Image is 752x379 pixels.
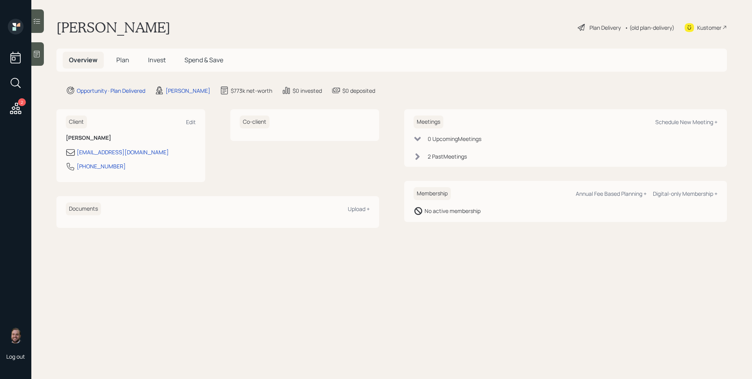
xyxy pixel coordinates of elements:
[625,23,674,32] div: • (old plan-delivery)
[148,56,166,64] span: Invest
[240,116,269,128] h6: Co-client
[414,116,443,128] h6: Meetings
[653,190,718,197] div: Digital-only Membership +
[56,19,170,36] h1: [PERSON_NAME]
[66,135,196,141] h6: [PERSON_NAME]
[77,162,126,170] div: [PHONE_NUMBER]
[184,56,223,64] span: Spend & Save
[697,23,721,32] div: Kustomer
[428,135,481,143] div: 0 Upcoming Meeting s
[576,190,647,197] div: Annual Fee Based Planning +
[348,205,370,213] div: Upload +
[8,328,23,343] img: james-distasi-headshot.png
[428,152,467,161] div: 2 Past Meeting s
[66,116,87,128] h6: Client
[414,187,451,200] h6: Membership
[69,56,98,64] span: Overview
[186,118,196,126] div: Edit
[77,148,169,156] div: [EMAIL_ADDRESS][DOMAIN_NAME]
[231,87,272,95] div: $773k net-worth
[18,98,26,106] div: 2
[342,87,375,95] div: $0 deposited
[655,118,718,126] div: Schedule New Meeting +
[66,202,101,215] h6: Documents
[425,207,481,215] div: No active membership
[166,87,210,95] div: [PERSON_NAME]
[589,23,621,32] div: Plan Delivery
[293,87,322,95] div: $0 invested
[77,87,145,95] div: Opportunity · Plan Delivered
[116,56,129,64] span: Plan
[6,353,25,360] div: Log out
